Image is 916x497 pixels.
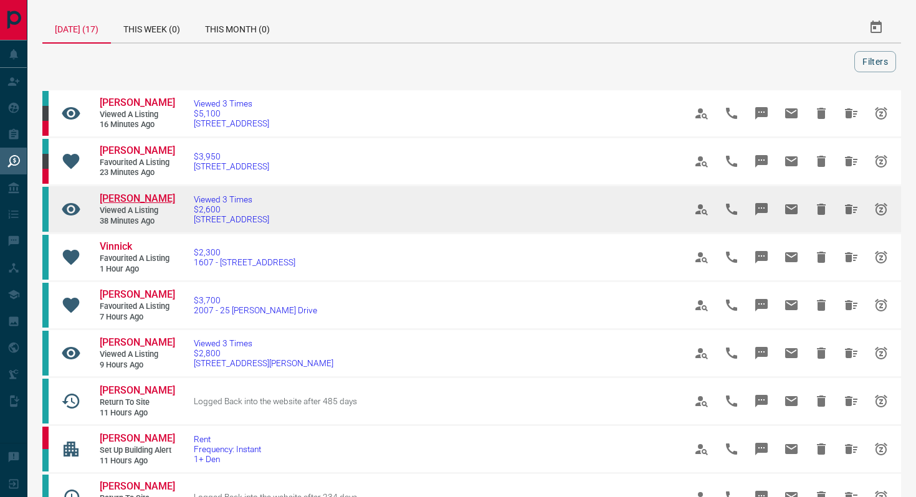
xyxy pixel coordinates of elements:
span: Email [776,434,806,464]
span: Viewed 3 Times [194,194,269,204]
span: Hide [806,98,836,128]
span: Message [747,386,776,416]
div: property.ca [42,169,49,184]
span: Frequency: Instant [194,444,261,454]
span: 38 minutes ago [100,216,174,227]
a: [PERSON_NAME] [100,336,174,349]
span: View Profile [687,146,717,176]
div: condos.ca [42,235,49,280]
a: [PERSON_NAME] [100,97,174,110]
span: $5,100 [194,108,269,118]
span: Message [747,434,776,464]
span: Snooze [866,146,896,176]
span: Hide All from Vinnick [836,242,866,272]
span: Snooze [866,242,896,272]
span: Email [776,98,806,128]
div: condos.ca [42,139,49,154]
span: Viewed 3 Times [194,338,333,348]
span: Snooze [866,98,896,128]
span: [PERSON_NAME] [100,432,175,444]
span: Message [747,146,776,176]
span: 9 hours ago [100,360,174,371]
span: Email [776,386,806,416]
span: [PERSON_NAME] [100,192,175,204]
span: $2,800 [194,348,333,358]
span: 11 hours ago [100,456,174,466]
span: Hide [806,290,836,320]
span: Hide [806,194,836,224]
span: Vinnick [100,240,132,252]
span: Hide [806,242,836,272]
div: property.ca [42,427,49,449]
span: Message [747,290,776,320]
span: Favourited a Listing [100,253,174,264]
a: [PERSON_NAME] [100,432,174,445]
span: Hide All from Ashita Parekh [836,146,866,176]
button: Filters [854,51,896,72]
span: Rent [194,434,261,444]
span: Email [776,194,806,224]
span: Favourited a Listing [100,301,174,312]
a: [PERSON_NAME] [100,192,174,206]
span: Email [776,242,806,272]
span: Message [747,338,776,368]
div: condos.ca [42,331,49,376]
span: Favourited a Listing [100,158,174,168]
span: Call [717,194,747,224]
span: $2,600 [194,204,269,214]
span: 23 minutes ago [100,168,174,178]
div: condos.ca [42,379,49,424]
span: View Profile [687,386,717,416]
a: [PERSON_NAME] [100,288,174,301]
span: [STREET_ADDRESS][PERSON_NAME] [194,358,333,368]
a: [PERSON_NAME] [100,144,174,158]
span: Snooze [866,290,896,320]
a: Viewed 3 Times$5,100[STREET_ADDRESS] [194,98,269,128]
a: $2,3001607 - [STREET_ADDRESS] [194,247,295,267]
div: [DATE] (17) [42,12,111,44]
span: [PERSON_NAME] [100,336,175,348]
span: Hide All from Susan Dugal [836,386,866,416]
a: [PERSON_NAME] [100,384,174,397]
span: $2,300 [194,247,295,257]
span: Call [717,386,747,416]
span: 2007 - 25 [PERSON_NAME] Drive [194,305,317,315]
span: Call [717,98,747,128]
span: [STREET_ADDRESS] [194,214,269,224]
span: View Profile [687,338,717,368]
a: $3,7002007 - 25 [PERSON_NAME] Drive [194,295,317,315]
button: Select Date Range [861,12,891,42]
span: Message [747,194,776,224]
a: RentFrequency: Instant1+ Den [194,434,261,464]
span: Message [747,242,776,272]
a: $3,950[STREET_ADDRESS] [194,151,269,171]
div: condos.ca [42,187,49,232]
span: Call [717,242,747,272]
span: Viewed a Listing [100,206,174,216]
div: condos.ca [42,283,49,328]
span: Snooze [866,434,896,464]
span: Hide All from Ashita Parekh [836,98,866,128]
span: Viewed a Listing [100,110,174,120]
span: Call [717,434,747,464]
span: $3,950 [194,151,269,161]
span: Set up Building Alert [100,445,174,456]
span: Hide [806,386,836,416]
div: condos.ca [42,449,49,471]
span: View Profile [687,242,717,272]
span: Hide All from Canice Liu [836,290,866,320]
span: [PERSON_NAME] [100,480,175,492]
span: Snooze [866,338,896,368]
span: 16 minutes ago [100,120,174,130]
span: [STREET_ADDRESS] [194,161,269,171]
span: View Profile [687,290,717,320]
span: View Profile [687,434,717,464]
span: View Profile [687,98,717,128]
span: Hide All from Zainab Alkhatib [836,338,866,368]
span: Hide [806,338,836,368]
span: 1 hour ago [100,264,174,275]
a: [PERSON_NAME] [100,480,174,493]
span: Call [717,338,747,368]
span: 1607 - [STREET_ADDRESS] [194,257,295,267]
span: Logged Back into the website after 485 days [194,396,357,406]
